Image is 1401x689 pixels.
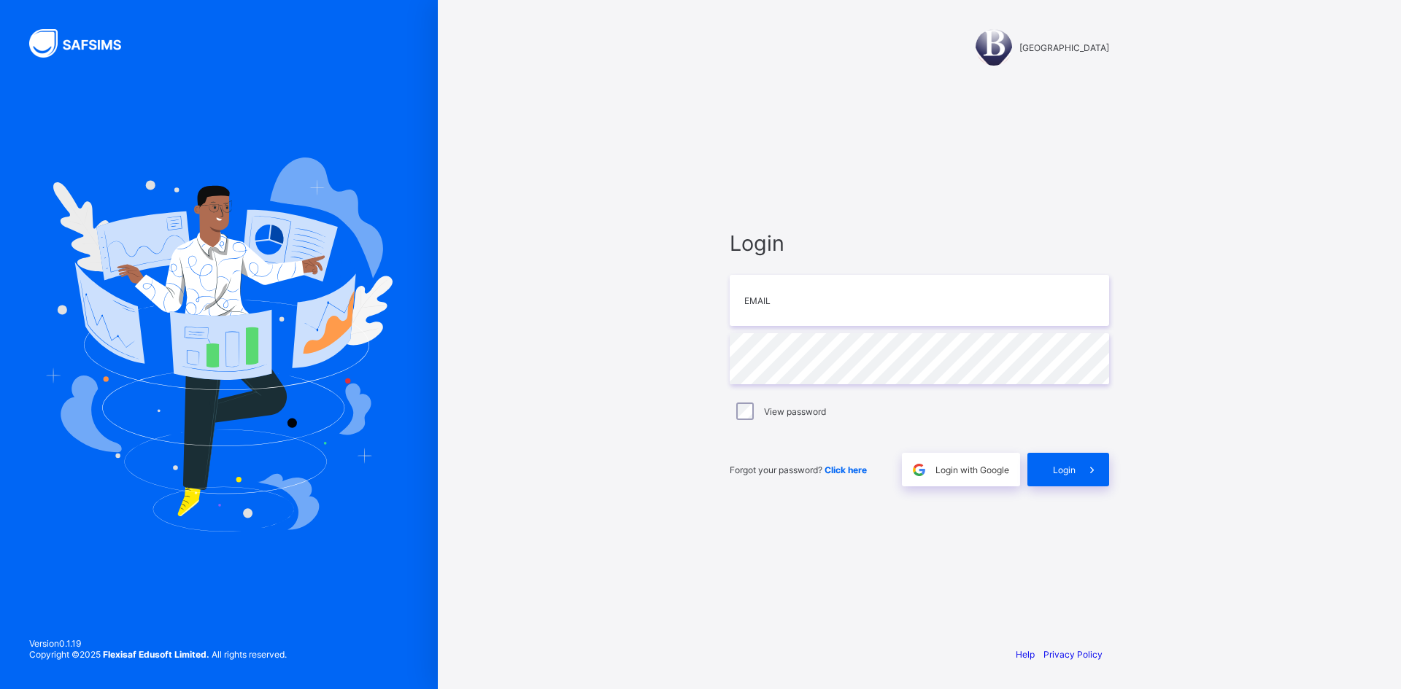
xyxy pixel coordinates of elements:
span: Login [730,230,1109,256]
strong: Flexisaf Edusoft Limited. [103,649,209,660]
span: Copyright © 2025 All rights reserved. [29,649,287,660]
span: Forgot your password? [730,464,867,475]
span: Version 0.1.19 [29,638,287,649]
img: Hero Image [45,157,393,531]
img: google.396cfc9801f0270233282035f929180a.svg [911,462,927,478]
a: Click here [825,464,867,475]
label: View password [764,406,826,417]
span: Login [1053,464,1076,475]
a: Help [1016,649,1035,660]
a: Privacy Policy [1043,649,1103,660]
img: SAFSIMS Logo [29,29,139,58]
span: Login with Google [935,464,1009,475]
span: [GEOGRAPHIC_DATA] [1019,42,1109,53]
